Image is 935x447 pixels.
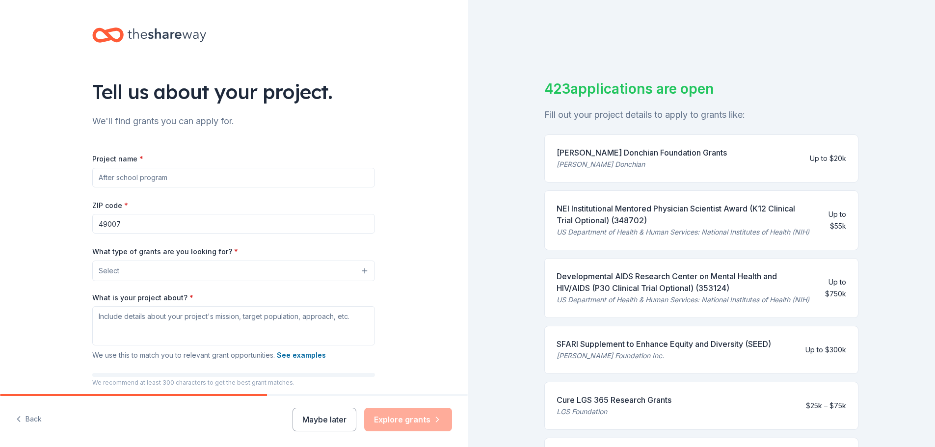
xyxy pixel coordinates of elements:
[92,351,326,359] span: We use this to match you to relevant grant opportunities.
[557,350,771,362] div: [PERSON_NAME] Foundation Inc.
[92,379,375,387] p: We recommend at least 300 characters to get the best grant matches.
[557,338,771,350] div: SFARI Supplement to Enhance Equity and Diversity (SEED)
[92,78,375,105] div: Tell us about your project.
[820,276,846,300] div: Up to $750k
[810,153,846,164] div: Up to $20k
[277,349,326,361] button: See examples
[557,406,671,418] div: LGS Foundation
[92,154,143,164] label: Project name
[92,261,375,281] button: Select
[92,168,375,187] input: After school program
[806,400,846,412] div: $25k – $75k
[557,394,671,406] div: Cure LGS 365 Research Grants
[557,147,727,158] div: [PERSON_NAME] Donchian Foundation Grants
[16,409,42,430] button: Back
[92,113,375,129] div: We'll find grants you can apply for.
[557,294,812,306] div: US Department of Health & Human Services: National Institutes of Health (NIH)
[557,270,812,294] div: Developmental AIDS Research Center on Mental Health and HIV/AIDS (P30 Clinical Trial Optional) (3...
[557,158,727,170] div: [PERSON_NAME] Donchian
[557,203,811,226] div: NEI Institutional Mentored Physician Scientist Award (K12 Clinical Trial Optional) (348702)
[805,344,846,356] div: Up to $300k
[92,247,238,257] label: What type of grants are you looking for?
[544,79,858,99] div: 423 applications are open
[819,209,846,232] div: Up to $55k
[99,265,119,277] span: Select
[92,293,193,303] label: What is your project about?
[92,214,375,234] input: 12345 (U.S. only)
[544,107,858,123] div: Fill out your project details to apply to grants like:
[92,201,128,210] label: ZIP code
[293,408,356,431] button: Maybe later
[557,226,811,238] div: US Department of Health & Human Services: National Institutes of Health (NIH)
